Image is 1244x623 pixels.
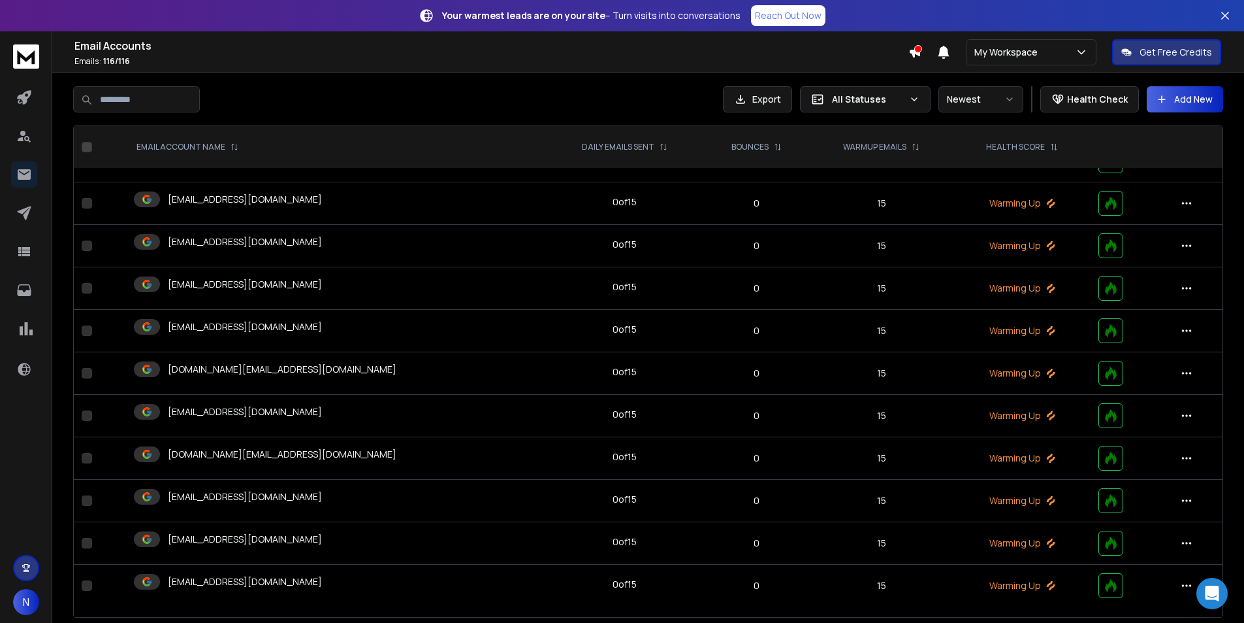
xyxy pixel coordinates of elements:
p: [EMAIL_ADDRESS][DOMAIN_NAME] [168,235,322,248]
p: [EMAIL_ADDRESS][DOMAIN_NAME] [168,320,322,333]
p: [DOMAIN_NAME][EMAIL_ADDRESS][DOMAIN_NAME] [168,363,396,376]
button: Health Check [1040,86,1139,112]
a: Reach Out Now [751,5,825,26]
p: [EMAIL_ADDRESS][DOMAIN_NAME] [168,405,322,418]
p: Warming Up [961,537,1083,550]
p: 0 [712,197,802,210]
button: Newest [938,86,1023,112]
p: Warming Up [961,452,1083,465]
p: [EMAIL_ADDRESS][DOMAIN_NAME] [168,193,322,206]
p: Health Check [1067,93,1128,106]
span: 116 / 116 [103,56,130,67]
p: BOUNCES [731,142,769,152]
td: 15 [809,480,953,522]
div: 0 of 15 [613,195,637,209]
p: [EMAIL_ADDRESS][DOMAIN_NAME] [168,575,322,588]
p: 0 [712,494,802,507]
img: logo [13,44,39,69]
div: Open Intercom Messenger [1196,578,1228,609]
td: 15 [809,352,953,395]
td: 15 [809,310,953,352]
button: N [13,589,39,615]
strong: Your warmest leads are on your site [442,9,605,22]
p: Warming Up [961,324,1083,337]
td: 15 [809,565,953,607]
p: Warming Up [961,367,1083,380]
div: 0 of 15 [613,578,637,591]
td: 15 [809,437,953,480]
p: WARMUP EMAILS [843,142,906,152]
p: 0 [712,579,802,592]
p: 0 [712,452,802,465]
p: Emails : [74,56,908,67]
p: Warming Up [961,579,1083,592]
p: 0 [712,239,802,252]
p: Warming Up [961,239,1083,252]
div: EMAIL ACCOUNT NAME [136,142,238,152]
p: [EMAIL_ADDRESS][DOMAIN_NAME] [168,533,322,546]
button: Export [723,86,792,112]
p: Reach Out Now [755,9,821,22]
p: [EMAIL_ADDRESS][DOMAIN_NAME] [168,490,322,503]
p: Warming Up [961,409,1083,422]
div: 0 of 15 [613,280,637,294]
p: [DOMAIN_NAME][EMAIL_ADDRESS][DOMAIN_NAME] [168,448,396,461]
div: 0 of 15 [613,365,637,379]
td: 15 [809,267,953,310]
p: Warming Up [961,197,1083,210]
p: 0 [712,367,802,380]
p: Warming Up [961,282,1083,295]
button: Get Free Credits [1112,39,1221,65]
td: 15 [809,182,953,225]
p: 0 [712,324,802,337]
td: 15 [809,395,953,437]
p: DAILY EMAILS SENT [582,142,654,152]
div: 0 of 15 [613,323,637,336]
p: – Turn visits into conversations [442,9,741,22]
p: All Statuses [832,93,904,106]
p: My Workspace [974,46,1043,59]
p: [EMAIL_ADDRESS][DOMAIN_NAME] [168,278,322,291]
p: 0 [712,282,802,295]
div: 0 of 15 [613,450,637,463]
div: 0 of 15 [613,535,637,548]
div: 0 of 15 [613,238,637,251]
p: Warming Up [961,494,1083,507]
p: 0 [712,537,802,550]
button: Add New [1147,86,1223,112]
p: HEALTH SCORE [986,142,1045,152]
h1: Email Accounts [74,38,908,54]
div: 0 of 15 [613,408,637,421]
td: 15 [809,522,953,565]
p: Get Free Credits [1140,46,1212,59]
div: 0 of 15 [613,493,637,506]
p: 0 [712,409,802,422]
td: 15 [809,225,953,267]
